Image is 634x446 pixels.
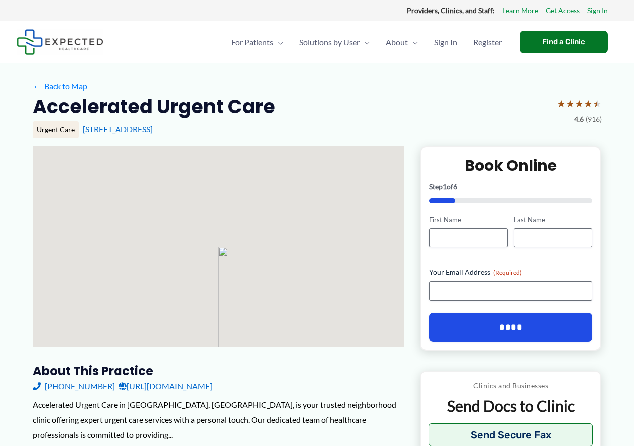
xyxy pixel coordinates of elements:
p: Step of [429,183,593,190]
h2: Accelerated Urgent Care [33,94,275,119]
a: Get Access [546,4,580,17]
a: For PatientsMenu Toggle [223,25,291,60]
span: ★ [557,94,566,113]
span: Sign In [434,25,457,60]
a: [STREET_ADDRESS] [83,124,153,134]
span: About [386,25,408,60]
span: Solutions by User [299,25,360,60]
a: Find a Clinic [520,31,608,53]
div: Accelerated Urgent Care in [GEOGRAPHIC_DATA], [GEOGRAPHIC_DATA], is your trusted neighborhood cli... [33,397,404,442]
span: ★ [584,94,593,113]
span: Register [473,25,502,60]
h3: About this practice [33,363,404,379]
a: Sign In [426,25,465,60]
span: Menu Toggle [360,25,370,60]
span: 4.6 [574,113,584,126]
a: Learn More [502,4,538,17]
span: 1 [443,182,447,191]
a: [PHONE_NUMBER] [33,379,115,394]
a: Sign In [587,4,608,17]
span: (Required) [493,269,522,276]
a: [URL][DOMAIN_NAME] [119,379,213,394]
label: First Name [429,215,508,225]
span: ★ [575,94,584,113]
span: (916) [586,113,602,126]
a: Register [465,25,510,60]
span: ← [33,81,42,91]
p: Send Docs to Clinic [429,396,593,416]
div: Urgent Care [33,121,79,138]
nav: Primary Site Navigation [223,25,510,60]
span: Menu Toggle [273,25,283,60]
p: Clinics and Businesses [429,379,593,392]
label: Your Email Address [429,267,593,277]
span: For Patients [231,25,273,60]
span: 6 [453,182,457,191]
span: ★ [566,94,575,113]
a: Solutions by UserMenu Toggle [291,25,378,60]
label: Last Name [514,215,592,225]
span: Menu Toggle [408,25,418,60]
a: AboutMenu Toggle [378,25,426,60]
strong: Providers, Clinics, and Staff: [407,6,495,15]
img: Expected Healthcare Logo - side, dark font, small [17,29,103,55]
span: ★ [593,94,602,113]
a: ←Back to Map [33,79,87,94]
h2: Book Online [429,156,593,175]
